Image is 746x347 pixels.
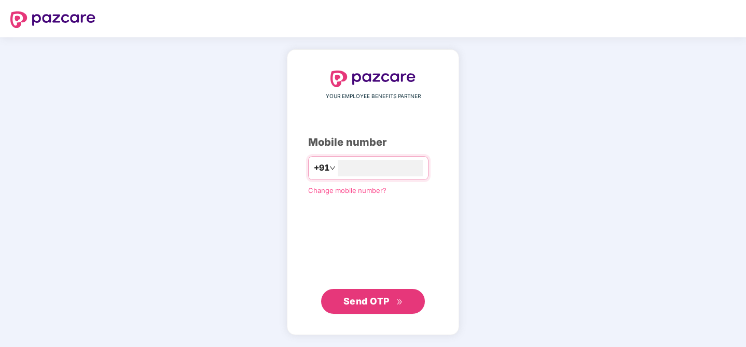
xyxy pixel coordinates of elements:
[308,186,386,195] a: Change mobile number?
[308,134,438,150] div: Mobile number
[321,289,425,314] button: Send OTPdouble-right
[10,11,95,28] img: logo
[314,161,329,174] span: +91
[396,299,403,306] span: double-right
[343,296,390,307] span: Send OTP
[330,71,416,87] img: logo
[326,92,421,101] span: YOUR EMPLOYEE BENEFITS PARTNER
[329,165,336,171] span: down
